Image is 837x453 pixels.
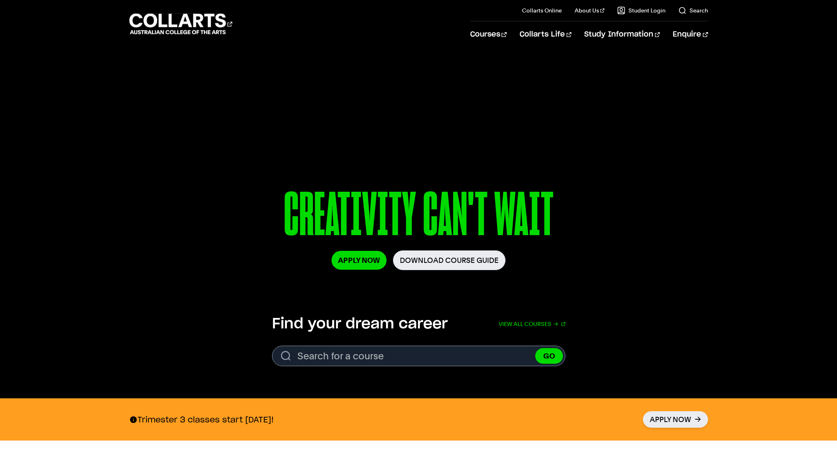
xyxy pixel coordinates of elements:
[643,411,708,428] a: Apply Now
[499,315,565,333] a: View all courses
[272,346,565,366] input: Search for a course
[470,21,507,48] a: Courses
[584,21,660,48] a: Study Information
[522,6,562,14] a: Collarts Online
[272,346,565,366] form: Search
[520,21,571,48] a: Collarts Life
[129,12,232,35] div: Go to homepage
[535,348,563,364] button: GO
[201,184,637,250] p: CREATIVITY CAN'T WAIT
[272,315,448,333] h2: Find your dream career
[673,21,708,48] a: Enquire
[617,6,665,14] a: Student Login
[332,251,387,270] a: Apply Now
[129,414,274,425] p: Trimester 3 classes start [DATE]!
[678,6,708,14] a: Search
[575,6,604,14] a: About Us
[393,250,505,270] a: Download Course Guide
